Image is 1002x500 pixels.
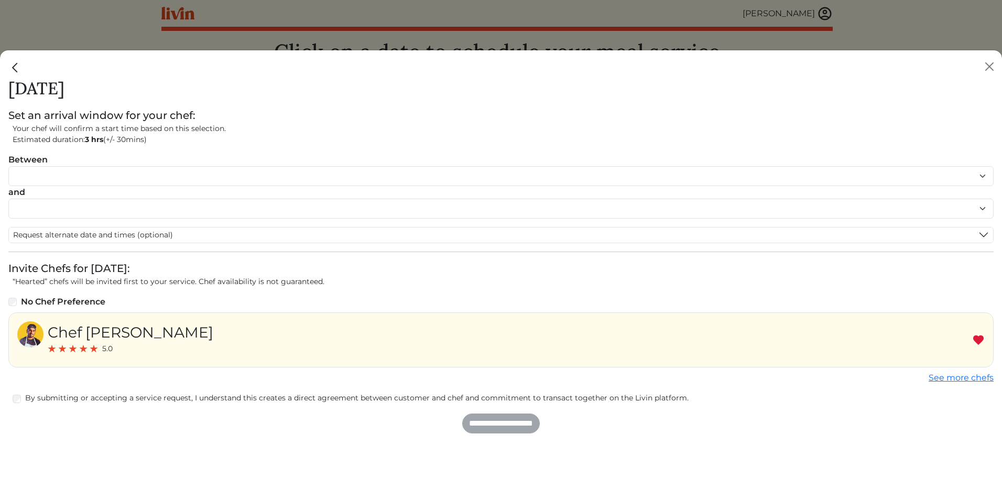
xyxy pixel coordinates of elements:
a: See more chefs [929,373,994,383]
img: red_star-5cc96fd108c5e382175c3007810bf15d673b234409b64feca3859e161d9d1ec7.svg [90,344,98,353]
button: Close [981,58,998,75]
img: 62b734a2506603acceda3555ffd24d6b [17,321,43,347]
strong: 3 hrs [85,135,103,144]
img: red_star-5cc96fd108c5e382175c3007810bf15d673b234409b64feca3859e161d9d1ec7.svg [58,344,67,353]
h1: [DATE] [8,79,994,99]
div: Chef [PERSON_NAME] [48,321,213,343]
button: Request alternate date and times (optional) [9,227,993,243]
img: Remove Favorite chef [972,334,985,346]
img: back_caret-0738dc900bf9763b5e5a40894073b948e17d9601fd527fca9689b06ce300169f.svg [8,61,22,74]
span: 5.0 [102,343,113,354]
a: Close [8,60,22,73]
span: Request alternate date and times (optional) [13,230,173,241]
a: Chef [PERSON_NAME] 5.0 [17,321,213,358]
label: and [8,186,25,199]
img: red_star-5cc96fd108c5e382175c3007810bf15d673b234409b64feca3859e161d9d1ec7.svg [79,344,88,353]
div: Estimated duration: (+/- 30mins) [13,134,994,145]
label: Between [8,154,48,166]
div: Your chef will confirm a start time based on this selection. [13,123,994,134]
p: “Hearted” chefs will be invited first to your service. Chef availability is not guaranteed. [13,276,994,287]
div: Invite Chefs for [DATE]: [8,260,994,276]
div: Set an arrival window for your chef: [8,107,994,123]
img: red_star-5cc96fd108c5e382175c3007810bf15d673b234409b64feca3859e161d9d1ec7.svg [48,344,56,353]
img: red_star-5cc96fd108c5e382175c3007810bf15d673b234409b64feca3859e161d9d1ec7.svg [69,344,77,353]
label: By submitting or accepting a service request, I understand this creates a direct agreement betwee... [25,393,994,404]
label: No Chef Preference [21,296,105,308]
